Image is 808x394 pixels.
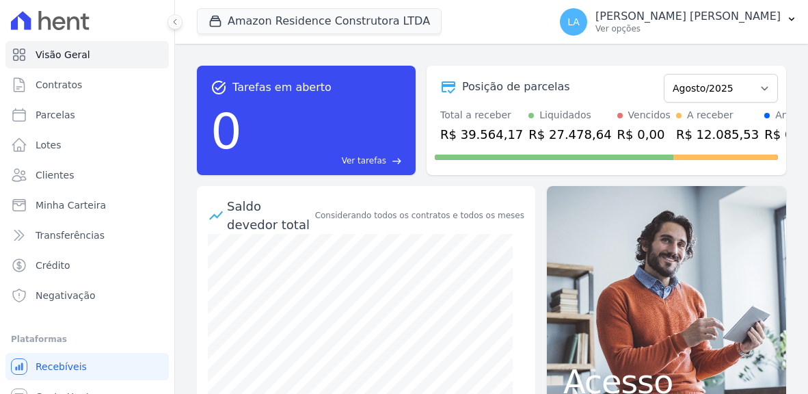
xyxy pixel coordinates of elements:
[462,79,570,95] div: Posição de parcelas
[232,79,332,96] span: Tarefas em aberto
[5,71,169,98] a: Contratos
[5,252,169,279] a: Crédito
[5,192,169,219] a: Minha Carteira
[595,23,781,34] p: Ver opções
[211,79,227,96] span: task_alt
[36,259,70,272] span: Crédito
[11,331,163,347] div: Plataformas
[5,161,169,189] a: Clientes
[617,125,671,144] div: R$ 0,00
[539,108,591,122] div: Liquidados
[36,48,90,62] span: Visão Geral
[36,138,62,152] span: Lotes
[211,96,242,167] div: 0
[528,125,611,144] div: R$ 27.478,64
[5,131,169,159] a: Lotes
[197,8,442,34] button: Amazon Residence Construtora LTDA
[676,125,759,144] div: R$ 12.085,53
[440,108,523,122] div: Total a receber
[392,156,402,166] span: east
[5,222,169,249] a: Transferências
[36,198,106,212] span: Minha Carteira
[36,289,96,302] span: Negativação
[315,209,524,222] div: Considerando todos os contratos e todos os meses
[567,17,580,27] span: LA
[247,155,402,167] a: Ver tarefas east
[549,3,808,41] button: LA [PERSON_NAME] [PERSON_NAME] Ver opções
[342,155,386,167] span: Ver tarefas
[5,282,169,309] a: Negativação
[5,41,169,68] a: Visão Geral
[36,108,75,122] span: Parcelas
[595,10,781,23] p: [PERSON_NAME] [PERSON_NAME]
[36,228,105,242] span: Transferências
[5,353,169,380] a: Recebíveis
[36,168,74,182] span: Clientes
[440,125,523,144] div: R$ 39.564,17
[36,360,87,373] span: Recebíveis
[36,78,82,92] span: Contratos
[628,108,671,122] div: Vencidos
[687,108,733,122] div: A receber
[5,101,169,129] a: Parcelas
[227,197,312,234] div: Saldo devedor total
